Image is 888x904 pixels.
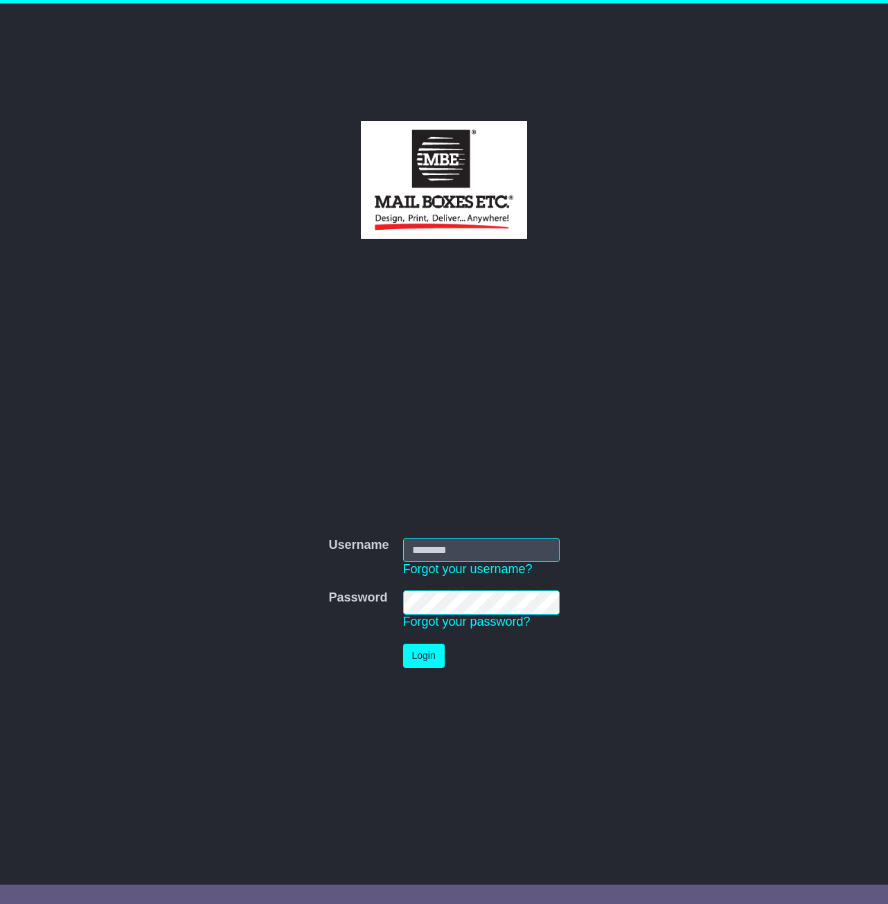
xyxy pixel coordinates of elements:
[403,562,533,576] a: Forgot your username?
[361,121,527,239] img: Boomprint Pty Ltd
[328,538,389,553] label: Username
[403,644,445,668] button: Login
[328,590,387,606] label: Password
[403,615,531,629] a: Forgot your password?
